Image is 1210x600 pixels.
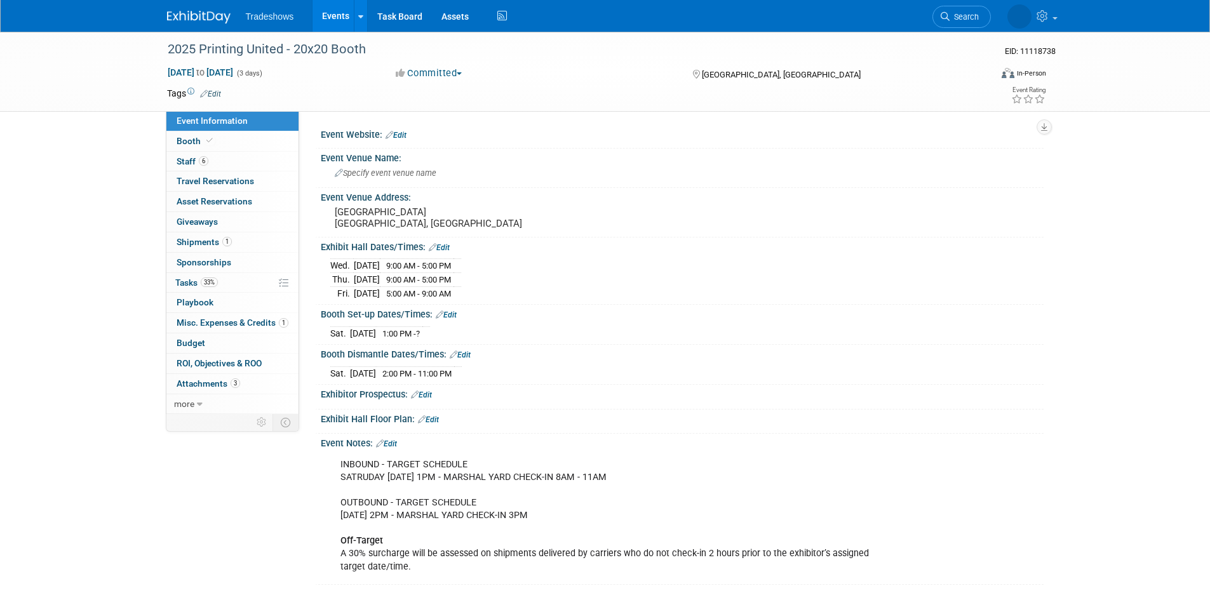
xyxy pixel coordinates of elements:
a: Tasks33% [166,273,299,293]
span: Event Information [177,116,248,126]
span: Giveaways [177,217,218,227]
a: Staff6 [166,152,299,171]
div: In-Person [1016,69,1046,78]
div: Booth Dismantle Dates/Times: [321,345,1044,361]
div: Exhibitor Prospectus: [321,385,1044,401]
a: Edit [376,439,397,448]
a: Travel Reservations [166,171,299,191]
span: Misc. Expenses & Credits [177,317,288,328]
a: Asset Reservations [166,192,299,211]
div: Booth Set-up Dates/Times: [321,305,1044,321]
td: Wed. [330,259,354,273]
div: Event Notes: [321,434,1044,450]
td: [DATE] [354,273,380,287]
span: 9:00 AM - 5:00 PM [386,275,451,284]
span: 2:00 PM - 11:00 PM [382,369,452,378]
td: Toggle Event Tabs [272,414,299,430]
td: [DATE] [350,366,376,380]
a: Booth [166,131,299,151]
span: Travel Reservations [177,176,254,186]
td: Personalize Event Tab Strip [251,414,273,430]
a: ROI, Objectives & ROO [166,354,299,373]
a: more [166,394,299,414]
td: [DATE] [354,259,380,273]
td: [DATE] [354,286,380,300]
span: 1 [222,237,232,246]
span: Search [950,12,979,22]
a: Shipments1 [166,232,299,252]
span: 5:00 AM - 9:00 AM [386,289,451,298]
span: Playbook [177,297,213,307]
span: Sponsorships [177,257,231,267]
a: Edit [436,310,457,319]
td: Sat. [330,366,350,380]
span: to [194,67,206,77]
i: Booth reservation complete [206,137,213,144]
a: Edit [429,243,450,252]
td: Sat. [330,326,350,340]
div: Event Venue Name: [321,149,1044,164]
span: Staff [177,156,208,166]
a: Edit [418,415,439,424]
td: Fri. [330,286,354,300]
div: Event Format [916,66,1047,85]
img: Janet Wong [1007,4,1032,29]
a: Budget [166,333,299,353]
a: Search [932,6,991,28]
div: Event Rating [1011,87,1045,93]
img: Format-Inperson.png [1002,68,1014,78]
pre: [GEOGRAPHIC_DATA] [GEOGRAPHIC_DATA], [GEOGRAPHIC_DATA] [335,206,608,229]
a: Edit [450,350,471,359]
span: more [174,399,194,409]
span: 3 [231,378,240,388]
span: 1 [279,318,288,328]
div: Event Website: [321,125,1044,142]
td: [DATE] [350,326,376,340]
span: Shipments [177,237,232,247]
span: 33% [201,277,218,287]
span: Specify event venue name [335,168,436,178]
td: Tags [167,87,221,100]
a: Edit [411,390,432,399]
div: Exhibit Hall Floor Plan: [321,410,1044,426]
div: 2025 Printing United - 20x20 Booth [163,38,972,61]
a: Misc. Expenses & Credits1 [166,313,299,333]
div: INBOUND - TARGET SCHEDULE SATRUDAY [DATE] 1PM - MARSHAL YARD CHECK-IN 8AM - 11AM OUTBOUND - TARGE... [332,452,904,580]
span: Booth [177,136,215,146]
span: Tradeshows [246,11,294,22]
span: 9:00 AM - 5:00 PM [386,261,451,270]
span: 6 [199,156,208,166]
span: (3 days) [236,69,262,77]
span: [DATE] [DATE] [167,67,234,78]
div: Event Venue Address: [321,188,1044,204]
span: Tasks [175,277,218,288]
a: Attachments3 [166,374,299,394]
a: Event Information [166,111,299,131]
a: Playbook [166,293,299,312]
b: Off-Target [340,535,383,546]
span: Budget [177,338,205,348]
span: 1:00 PM - [382,329,420,338]
a: Giveaways [166,212,299,232]
img: ExhibitDay [167,11,231,23]
span: Attachments [177,378,240,389]
span: Asset Reservations [177,196,252,206]
span: ? [416,329,420,338]
td: Thu. [330,273,354,287]
span: ROI, Objectives & ROO [177,358,262,368]
a: Edit [200,90,221,98]
a: Edit [386,131,407,140]
span: [GEOGRAPHIC_DATA], [GEOGRAPHIC_DATA] [702,70,861,79]
button: Committed [391,67,467,80]
div: Exhibit Hall Dates/Times: [321,237,1044,254]
a: Sponsorships [166,253,299,272]
span: Event ID: 11118738 [1005,46,1056,56]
